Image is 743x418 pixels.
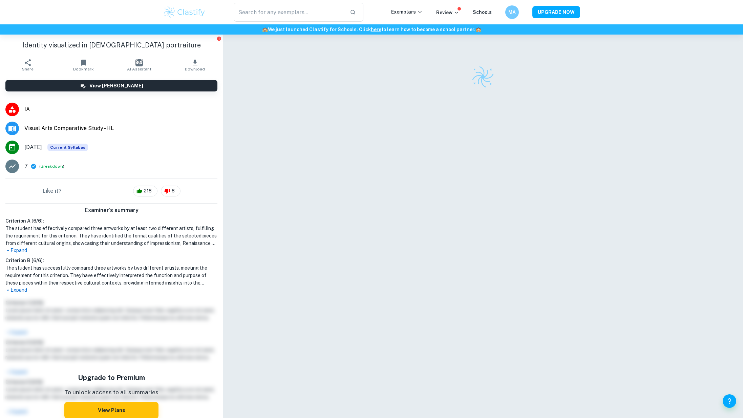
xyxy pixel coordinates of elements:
[135,59,143,66] img: AI Assistant
[5,217,217,225] h6: Criterion A [ 6 / 6 ]:
[39,163,64,170] span: ( )
[473,9,492,15] a: Schools
[371,27,381,32] a: here
[5,264,217,287] h1: The student has successfully compared three artworks by two different artists, meeting the requir...
[185,67,205,71] span: Download
[168,188,178,194] span: 8
[24,143,42,151] span: [DATE]
[436,9,459,16] p: Review
[24,105,217,113] span: IA
[140,188,155,194] span: 218
[161,186,181,196] div: 8
[64,373,158,383] h5: Upgrade to Premium
[262,27,268,32] span: 🏫
[111,56,167,75] button: AI Assistant
[24,124,217,132] span: Visual Arts Comparative Study - HL
[43,187,62,195] h6: Like it?
[5,40,217,50] h1: Identity visualized in [DEMOGRAPHIC_DATA] portraiture
[24,162,28,170] p: 7
[5,287,217,294] p: Expand
[532,6,580,18] button: UPGRADE NOW
[163,5,206,19] img: Clastify logo
[1,26,742,33] h6: We just launched Clastify for Schools. Click to learn how to become a school partner.
[3,206,220,214] h6: Examiner's summary
[391,8,423,16] p: Exemplars
[127,67,151,71] span: AI Assistant
[56,56,112,75] button: Bookmark
[73,67,94,71] span: Bookmark
[5,257,217,264] h6: Criterion B [ 6 / 6 ]:
[471,65,495,89] img: Clastify logo
[167,56,223,75] button: Download
[47,144,88,151] div: This exemplar is based on the current syllabus. Feel free to refer to it for inspiration/ideas wh...
[475,27,481,32] span: 🏫
[505,5,519,19] button: MA
[5,225,217,247] h1: The student has effectively compared three artworks by at least two different artists, fulfilling...
[89,82,143,89] h6: View [PERSON_NAME]
[133,186,157,196] div: 218
[216,36,221,41] button: Report issue
[723,394,736,408] button: Help and Feedback
[64,388,158,397] p: To unlock access to all summaries
[234,3,344,22] input: Search for any exemplars...
[47,144,88,151] span: Current Syllabus
[41,163,63,169] button: Breakdown
[22,67,34,71] span: Share
[5,80,217,91] button: View [PERSON_NAME]
[5,247,217,254] p: Expand
[508,8,516,16] h6: MA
